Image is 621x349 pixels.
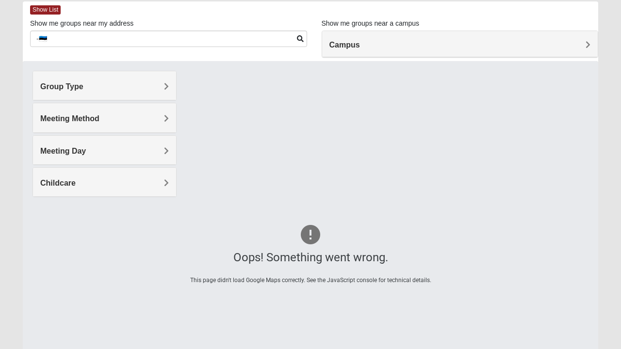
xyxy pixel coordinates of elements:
[329,41,360,49] span: Campus
[33,103,176,132] div: Meeting Method
[30,31,307,47] input: Address
[83,276,539,285] div: This page didn't load Google Maps correctly. See the JavaScript console for technical details.
[30,5,61,15] span: Show List
[33,71,176,100] div: Group Type
[40,82,83,91] span: Group Type
[30,18,133,28] label: Show me groups near my address
[322,18,420,28] label: Show me groups near a campus
[33,136,176,164] div: Meeting Day
[322,31,598,57] div: Campus
[33,168,176,196] div: Childcare
[83,249,539,266] div: Oops! Something went wrong.
[40,179,76,187] span: Childcare
[40,147,86,155] span: Meeting Day
[40,114,99,123] span: Meeting Method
